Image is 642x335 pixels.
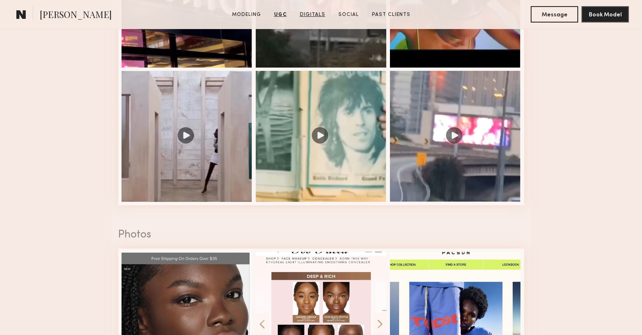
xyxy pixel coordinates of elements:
button: Message [531,6,578,23]
a: Past Clients [369,11,414,18]
a: Modeling [229,11,264,18]
a: Book Model [581,11,629,18]
span: [PERSON_NAME] [40,8,112,23]
a: Digitals [297,11,329,18]
div: Photos [118,230,524,240]
a: Social [335,11,362,18]
a: UGC [271,11,290,18]
button: Book Model [581,6,629,23]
